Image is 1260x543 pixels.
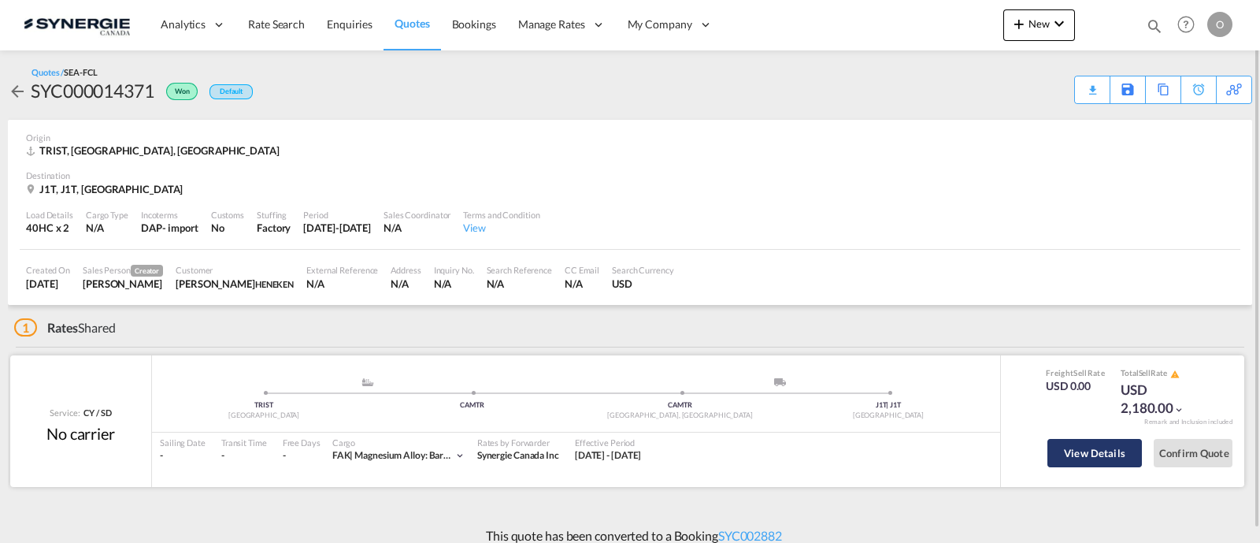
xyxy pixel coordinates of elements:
span: New [1010,17,1069,30]
div: - [160,449,206,463]
button: Confirm Quote [1154,439,1232,467]
div: Sales Coordinator [384,209,450,221]
div: N/A [391,277,421,291]
md-icon: icon-download [1083,79,1102,91]
div: Synergie Canada Inc [477,449,559,463]
div: Won [154,78,202,103]
md-icon: icon-chevron-down [1173,404,1184,415]
div: Freight Rate [1046,367,1105,378]
div: [GEOGRAPHIC_DATA] [160,411,368,421]
div: USD 0.00 [1046,378,1105,394]
div: [GEOGRAPHIC_DATA], [GEOGRAPHIC_DATA] [576,411,784,421]
span: [DATE] - [DATE] [575,449,642,461]
div: Quote PDF is not available at this time [1083,76,1102,91]
div: Load Details [26,209,73,221]
div: Shared [14,319,116,337]
div: Search Currency [612,264,674,276]
div: Transit Time [221,437,267,448]
span: SEA-FCL [64,67,97,77]
span: Won [175,87,194,102]
div: Stuffing [257,209,291,221]
div: Patricia Cassundé [176,277,294,291]
div: icon-magnify [1146,17,1163,41]
div: Save As Template [1110,76,1145,103]
div: Default [209,84,253,99]
md-icon: icon-alert [1170,370,1180,379]
div: SYC000014371 [31,78,154,103]
div: Customs [211,209,244,221]
div: N/A [487,277,552,291]
span: Analytics [161,17,206,32]
div: Total Rate [1121,367,1199,380]
span: HENEKEN [255,279,294,289]
div: - import [162,221,198,235]
span: 1 [14,318,37,337]
div: Effective Period [575,437,642,448]
div: Customer [176,264,294,276]
span: FAK [332,449,355,461]
div: Sailing Date [160,437,206,448]
span: Sell [1139,368,1151,377]
div: Terms and Condition [463,209,539,221]
md-icon: icon-plus 400-fg [1010,14,1028,33]
div: Quotes /SEA-FCL [31,66,98,78]
div: Cargo Type [86,209,128,221]
div: - [221,449,267,463]
span: | [350,449,353,461]
div: Search Reference [487,264,552,276]
div: O [1207,12,1232,37]
span: Enquiries [327,17,372,31]
div: J1T, J1T, Canada [26,182,187,196]
span: TRIST, [GEOGRAPHIC_DATA], [GEOGRAPHIC_DATA] [39,144,280,157]
div: Incoterms [141,209,198,221]
div: 27 Aug 2025 [26,277,70,291]
div: N/A [384,221,450,235]
span: Rates [47,320,79,335]
span: J1T [890,400,901,409]
div: N/A [306,277,378,291]
div: Cargo [332,437,465,448]
div: magnesium alloy: bars, plates, rods, sheets, strips, etc. [332,449,454,463]
span: Help [1173,11,1199,38]
md-icon: icon-chevron-down [1050,14,1069,33]
div: TRIST, Istanbul, Asia Pacific [26,143,283,158]
div: Factory Stuffing [257,221,291,235]
span: J1T [876,400,889,409]
div: View [463,221,539,235]
div: Help [1173,11,1207,39]
div: Delivery ModeService Type - [680,378,888,394]
div: [GEOGRAPHIC_DATA] [784,411,992,421]
div: No carrier [46,422,115,444]
md-icon: icon-chevron-down [454,450,465,461]
span: Quotes [395,17,429,30]
span: My Company [628,17,692,32]
div: Free Days [283,437,321,448]
div: CC Email [565,264,599,276]
div: CY / SD [80,407,111,418]
div: icon-arrow-left [8,78,31,103]
span: Synergie Canada Inc [477,449,559,461]
span: Service: [50,407,80,418]
img: road [774,378,786,386]
div: 26 Sep 2025 [303,221,371,235]
span: Manage Rates [518,17,585,32]
div: Pablo Gomez Saldarriaga [83,277,163,291]
a: SYC002882 [718,528,782,543]
div: USD 2,180.00 [1121,381,1199,418]
div: N/A [86,221,128,235]
div: DAP [141,221,162,235]
div: Sales Person [83,264,163,277]
span: Bookings [452,17,496,31]
div: Address [391,264,421,276]
div: N/A [434,277,474,291]
div: USD [612,277,674,291]
span: Sell [1073,368,1087,377]
button: icon-alert [1169,368,1180,380]
div: Inquiry No. [434,264,474,276]
div: CAMTR [576,400,784,411]
div: Created On [26,264,70,276]
md-icon: icon-arrow-left [8,82,27,101]
div: Destination [26,169,1234,181]
div: 40HC x 2 [26,221,73,235]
